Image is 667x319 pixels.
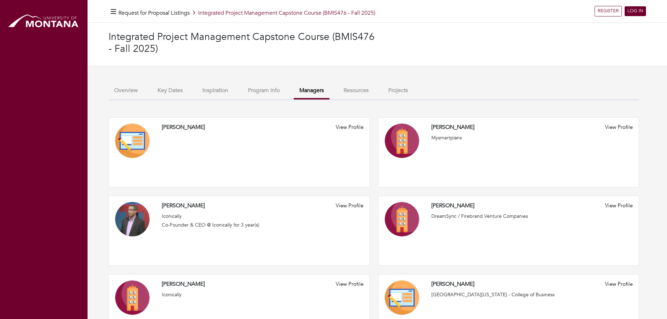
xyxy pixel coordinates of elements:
[115,123,150,158] img: Educator-Icon-31d5a1e457ca3f5474c6b92ab10a5d5101c9f8fbafba7b88091835f1a8db102f.png
[115,202,150,237] img: 8usxo3vvhrg3xofjnrls3v7m8p69
[336,280,363,288] a: View Profile
[162,281,205,287] h5: [PERSON_NAME]
[109,83,144,98] button: Overview
[118,10,375,16] h5: Integrated Project Management Capstone Course (BMIS476 - Fall 2025)
[605,202,633,210] a: View Profile
[152,83,188,98] button: Key Dates
[336,202,363,210] a: View Profile
[118,9,190,17] a: Request for Proposal Listings
[336,123,363,131] a: View Profile
[338,83,374,98] button: Resources
[625,6,646,16] a: LOG IN
[431,124,474,131] h5: [PERSON_NAME]
[162,202,205,209] h5: [PERSON_NAME]
[431,213,633,220] div: DreamSync / Firebrand Venture Companies
[384,280,419,315] img: Educator-Icon-31d5a1e457ca3f5474c6b92ab10a5d5101c9f8fbafba7b88091835f1a8db102f.png
[605,280,633,288] a: View Profile
[431,134,633,141] div: Mysmartplans
[109,31,377,55] h3: Integrated Project Management Capstone Course (BMIS476 - Fall 2025)
[294,83,329,99] button: Managers
[7,12,81,31] img: montana_logo.png
[431,281,474,287] h5: [PERSON_NAME]
[162,213,363,220] div: Iconically
[383,83,414,98] button: Projects
[384,123,419,158] img: Company-Icon-7f8a26afd1715722aa5ae9dc11300c11ceeb4d32eda0db0d61c21d11b95ecac6.png
[431,291,633,298] div: [GEOGRAPHIC_DATA][US_STATE] - College of Business
[242,83,285,98] button: Program Info
[384,202,419,237] img: Company-Icon-7f8a26afd1715722aa5ae9dc11300c11ceeb4d32eda0db0d61c21d11b95ecac6.png
[595,6,622,16] a: REGISTER
[115,280,150,315] img: Company-Icon-7f8a26afd1715722aa5ae9dc11300c11ceeb4d32eda0db0d61c21d11b95ecac6.png
[162,221,363,229] div: Co-Founder & CEO @ Iconically for 3 year(s)
[162,124,205,131] h5: [PERSON_NAME]
[197,83,234,98] button: Inspiration
[431,202,474,209] h5: [PERSON_NAME]
[605,123,633,131] a: View Profile
[162,291,363,298] div: Iconically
